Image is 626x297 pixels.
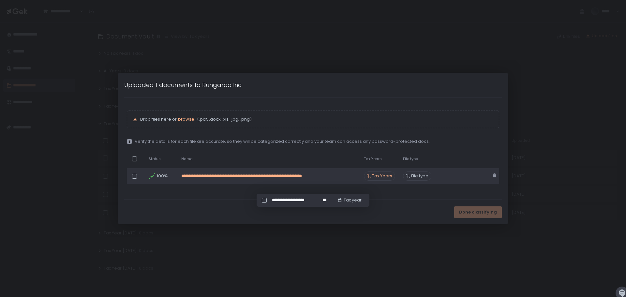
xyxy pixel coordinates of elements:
button: browse [178,116,194,122]
h1: Uploaded 1 documents to Bungaroo Inc [124,81,242,89]
span: (.pdf, .docx, .xls, .jpg, .png) [196,116,252,122]
span: File type [403,156,418,161]
p: Drop files here or [140,116,494,122]
span: Status [149,156,161,161]
span: Verify the details for each file are accurate, so they will be categorized correctly and your tea... [135,139,430,144]
span: 100% [156,173,167,179]
span: Tax Years [372,173,392,179]
span: File type [411,173,428,179]
span: Tax Years [364,156,382,161]
span: Name [181,156,192,161]
button: Tax year [337,197,362,203]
